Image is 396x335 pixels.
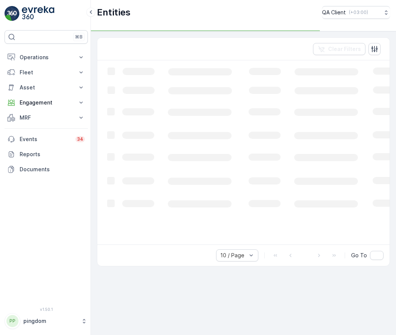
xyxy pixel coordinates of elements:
[5,162,88,177] a: Documents
[20,135,71,143] p: Events
[5,6,20,21] img: logo
[328,45,361,53] p: Clear Filters
[5,147,88,162] a: Reports
[322,6,390,19] button: QA Client(+03:00)
[5,313,88,329] button: PPpingdom
[20,84,73,91] p: Asset
[5,50,88,65] button: Operations
[5,95,88,110] button: Engagement
[349,9,368,15] p: ( +03:00 )
[75,34,83,40] p: ⌘B
[20,166,85,173] p: Documents
[22,6,54,21] img: logo_light-DOdMpM7g.png
[20,114,73,121] p: MRF
[20,151,85,158] p: Reports
[351,252,367,259] span: Go To
[5,110,88,125] button: MRF
[6,315,18,327] div: PP
[5,80,88,95] button: Asset
[20,54,73,61] p: Operations
[20,69,73,76] p: Fleet
[5,307,88,312] span: v 1.50.1
[322,9,346,16] p: QA Client
[77,136,83,142] p: 34
[20,99,73,106] p: Engagement
[5,65,88,80] button: Fleet
[313,43,365,55] button: Clear Filters
[23,317,77,325] p: pingdom
[97,6,130,18] p: Entities
[5,132,88,147] a: Events34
